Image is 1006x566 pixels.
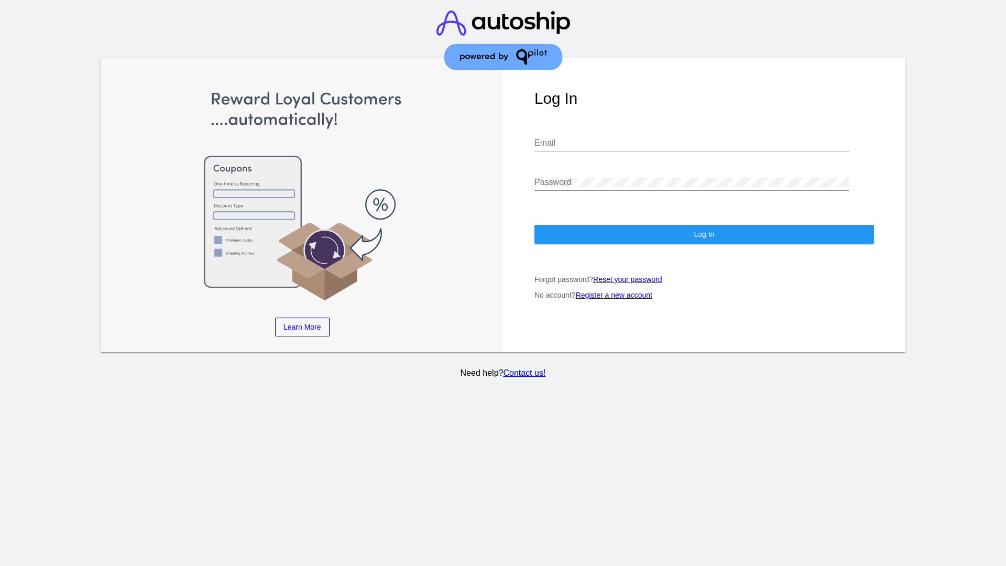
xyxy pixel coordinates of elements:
[694,230,714,238] span: Log In
[593,275,662,284] a: Reset your password
[133,90,472,302] img: Apply Coupons Automatically to Scheduled Orders with QPilot
[283,323,321,331] span: Learn More
[534,291,874,299] p: No account?
[275,318,330,336] a: Learn More
[99,368,907,378] p: Need help?
[503,368,545,377] a: Contact us!
[576,291,652,299] a: Register a new account
[534,275,874,284] p: Forgot password?
[534,138,849,148] input: Email
[534,90,874,107] h1: Log In
[534,225,874,244] button: Log In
